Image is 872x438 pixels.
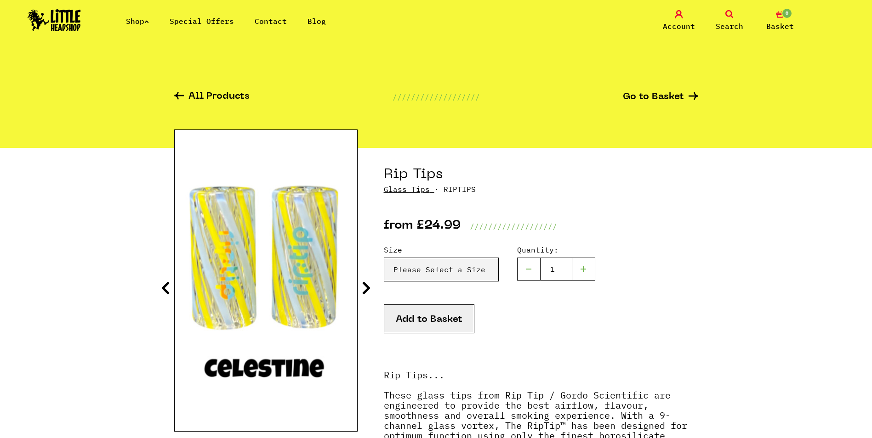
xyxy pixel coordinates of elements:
[384,244,499,255] label: Size
[766,21,794,32] span: Basket
[28,9,81,31] img: Little Head Shop Logo
[126,17,149,26] a: Shop
[384,184,698,195] p: · RIPTIPS
[170,17,234,26] a: Special Offers
[255,17,287,26] a: Contact
[540,258,572,281] input: 1
[384,221,461,232] p: from £24.99
[707,10,752,32] a: Search
[175,167,357,394] img: Rip Tips image 1
[308,17,326,26] a: Blog
[781,8,792,19] span: 0
[623,92,698,102] a: Go to Basket
[663,21,695,32] span: Account
[757,10,803,32] a: 0 Basket
[517,244,595,255] label: Quantity:
[393,91,480,102] p: ///////////////////
[384,304,474,333] button: Add to Basket
[384,166,698,184] h1: Rip Tips
[174,92,250,102] a: All Products
[716,21,743,32] span: Search
[470,221,557,232] p: ///////////////////
[384,185,430,194] a: Glass Tips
